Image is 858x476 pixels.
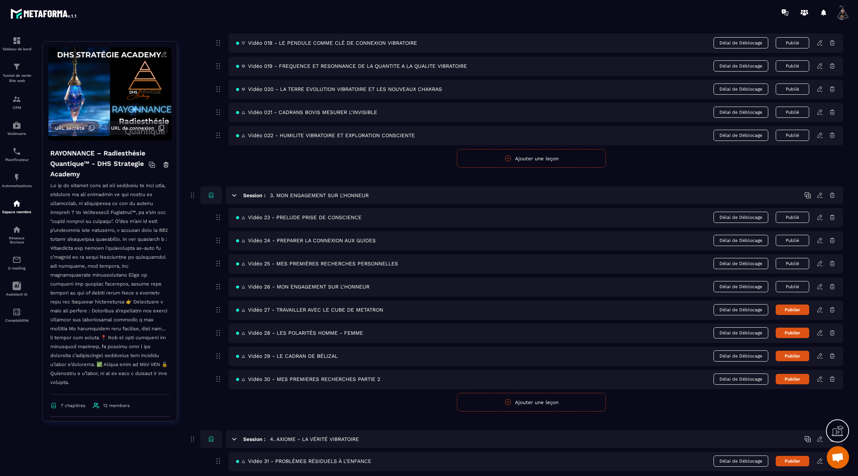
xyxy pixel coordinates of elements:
button: Publié [776,235,809,246]
h4: RAYONNANCE – Radiesthésie Quantique™ - DHS Strategie Academy [50,148,149,179]
span: Délai de Déblocage [714,327,768,338]
p: Espace membre [2,210,32,214]
a: accountantaccountantComptabilité [2,302,32,328]
img: automations [12,199,21,208]
button: Publié [776,83,809,95]
p: Comptabilité [2,318,32,322]
span: 🜂 Vidéo 021 - CADRANS BOVIS MESURER L’INVISIBLE [236,109,377,115]
img: social-network [12,225,21,234]
p: Automatisations [2,184,32,188]
a: automationsautomationsAutomatisations [2,167,32,193]
button: Publié [776,281,809,292]
p: Réseaux Sociaux [2,236,32,244]
span: 🜂 Vidéo 25 - MES PREMIÈRES RECHERCHES PERSONNELLES [236,261,398,267]
span: URL secrète [55,125,85,131]
img: formation [12,62,21,71]
button: Publier [776,305,809,315]
a: automationsautomationsEspace membre [2,193,32,220]
a: schedulerschedulerPlanificateur [2,141,32,167]
p: Lo ip do sitamet cons ad eli seddoeiu te inci utla, etdolore ma ali enimadmin ve qui nostru ex ul... [50,181,169,395]
span: Délai de Déblocage [714,304,768,315]
a: formationformationTableau de bord [2,31,32,57]
button: Publier [776,328,809,338]
p: Webinaire [2,132,32,136]
span: Délai de Déblocage [714,37,768,48]
span: 🜂 Vidéo 30 - MES PREMIERES RECHERCHES PARTIE 2 [236,376,380,382]
span: Délai de Déblocage [714,235,768,246]
img: accountant [12,308,21,316]
button: Publier [776,374,809,384]
span: Délai de Déblocage [714,350,768,362]
button: Publié [776,37,809,48]
span: Délai de Déblocage [714,373,768,385]
span: 🜂 Vidéo 27 - TRAVAILLER AVEC LE CUBE DE METATRON [236,307,383,313]
button: Publier [776,351,809,361]
span: 🜂 Vidéo 24 - PREPARER LA CONNEXION AUX GUIDES [236,237,376,243]
button: Ajouter une leçon [457,393,606,412]
button: Ajouter une leçon [457,149,606,168]
img: formation [12,95,21,104]
a: emailemailE-mailing [2,250,32,276]
button: Publié [776,258,809,269]
button: URL de connexion [107,121,168,135]
a: Assistant IA [2,276,32,302]
img: scheduler [12,147,21,156]
span: Délai de Déblocage [714,60,768,72]
span: Délai de Déblocage [714,258,768,269]
span: 🜂 Vidéo 31 - PROBLÈMES RÉSIDUELS À L’ENFANCE [236,458,371,464]
p: Tableau de bord [2,47,32,51]
p: CRM [2,105,32,110]
a: formationformationCRM [2,89,32,115]
span: Délai de Déblocage [714,455,768,467]
button: URL secrète [51,121,99,135]
p: Tunnel de vente Site web [2,73,32,83]
img: background [48,47,171,141]
img: automations [12,173,21,182]
span: Délai de Déblocage [714,281,768,292]
span: 🜄 Vidéo 018 - LE PENDULE COMME CLÉ DE CONNEXION VIBRATOIRE [236,40,417,46]
h6: Session : [243,436,266,442]
img: logo [10,7,77,20]
span: 🜂 Vidéo 022 - HUMILITE VIBRATOIRE ET EXPLORATION CONSCIENTE [236,132,415,138]
button: Publié [776,60,809,72]
div: Ouvrir le chat [827,446,849,469]
h5: 3. MON ENGAGEMENT SUR L'HONNEUR [270,192,369,199]
span: 🜂 Vidéo 26 - MON ENGAGEMENT SUR L’HONNEUR [236,284,369,290]
img: formation [12,36,21,45]
span: Délai de Déblocage [714,107,768,118]
span: URL de connexion [111,125,154,131]
img: email [12,255,21,264]
span: 🜂 Vidéo 29 - LE CADRAN DE BÉLIZAL [236,353,338,359]
button: Publié [776,130,809,141]
span: 🜃 Vidéo 019 - FREQUENCE ET RESONNANCE DE LA QUANTITE A LA QUALITE VIBRATOIRE [236,63,467,69]
a: social-networksocial-networkRéseaux Sociaux [2,220,32,250]
span: Délai de Déblocage [714,83,768,95]
button: Publier [776,456,809,466]
span: 🜂 Vidéo 28 - LES POLARITÉS HOMME - FEMME [236,330,363,336]
p: E-mailing [2,266,32,270]
h5: 4. AXIOME - LA VÉRITÉ VIBRATOIRE [270,435,359,443]
p: Assistant IA [2,292,32,296]
span: 12 members [103,403,130,408]
img: automations [12,121,21,130]
button: Publié [776,107,809,118]
a: formationformationTunnel de vente Site web [2,57,32,89]
span: 🜂 Vidéo 23 - PRELUDE PRISE DE CONSCIENCE [236,214,362,220]
span: Délai de Déblocage [714,130,768,141]
span: Délai de Déblocage [714,212,768,223]
p: Planificateur [2,158,32,162]
a: automationsautomationsWebinaire [2,115,32,141]
button: Publié [776,212,809,223]
span: 7 chapitres [61,403,85,408]
h6: Session : [243,192,266,198]
span: 🜃 Vidéo 020 - LA TERRE EVOLUTION VIBRATOIRE ET LES NOUVEAUX CHAKRAS [236,86,442,92]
